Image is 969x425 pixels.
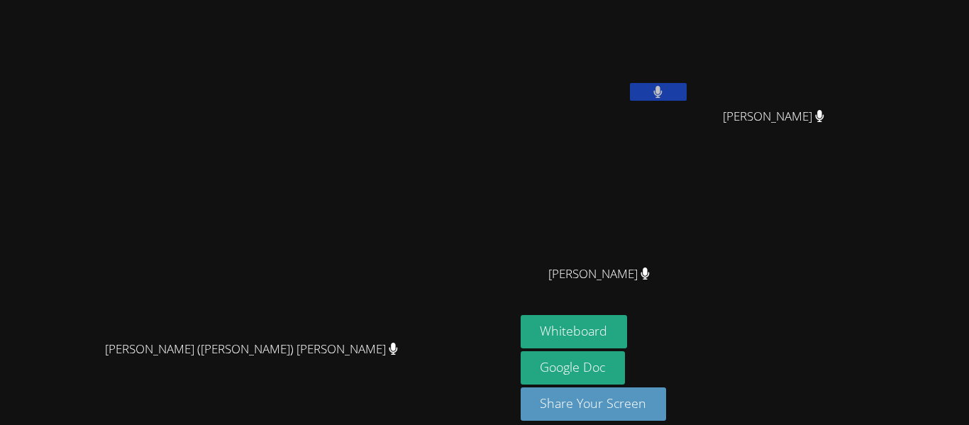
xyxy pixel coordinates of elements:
a: Google Doc [521,351,626,385]
button: Share Your Screen [521,387,667,421]
button: Whiteboard [521,315,628,348]
span: [PERSON_NAME] ([PERSON_NAME]) [PERSON_NAME] [105,339,398,360]
span: [PERSON_NAME] [723,106,824,127]
span: [PERSON_NAME] [548,264,650,285]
